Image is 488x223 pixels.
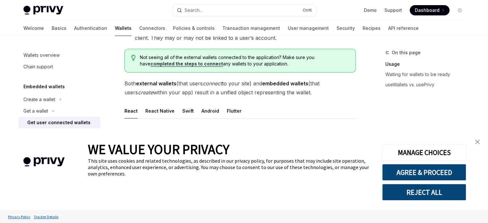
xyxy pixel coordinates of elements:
[23,96,55,103] div: Create a wallet
[222,21,280,36] a: Transaction management
[23,6,63,15] img: light logo
[385,80,470,90] a: useWallets vs. usePrivy
[23,51,60,59] div: Wallets overview
[52,21,66,36] a: Basics
[18,61,100,73] a: Chain support
[385,59,470,69] a: Usage
[455,5,465,15] button: Toggle dark mode
[364,7,377,13] a: Demo
[18,94,100,105] button: Toggle Create a wallet section
[262,80,308,87] strong: embedded wallets
[227,103,242,118] div: Flutter
[27,130,60,138] div: Get wallet by ID
[124,79,356,97] span: Both (that users to your site) and (that users within your app) result in a unified object repres...
[382,144,466,161] button: MANAGE CHOICES
[74,21,107,36] a: Authentication
[145,103,175,118] div: React Native
[384,7,402,13] a: Support
[138,89,153,96] em: create
[410,5,449,15] a: Dashboard
[182,103,194,118] div: Swift
[184,6,202,14] div: Search...
[337,21,355,36] a: Security
[201,103,219,118] div: Android
[23,63,53,71] div: Chain support
[124,126,146,142] div: Ethereum
[154,126,170,142] div: Solana
[18,117,100,128] a: Get user connected wallets
[131,55,136,61] svg: Tip
[23,83,65,90] h5: Embedded wallets
[18,105,100,117] button: Toggle Get a wallet section
[363,21,381,36] a: Recipes
[475,140,480,144] img: close banner
[23,21,44,36] a: Welcome
[140,54,349,67] span: Not seeing all of the external wallets connected to the application? Make sure you have any walle...
[173,21,215,36] a: Policies & controls
[139,21,165,36] a: Connectors
[136,80,176,87] strong: external wallets
[23,107,48,115] div: Get a wallet
[88,141,229,158] span: WE VALUE YOUR PRIVACY
[18,128,100,140] a: Get wallet by ID
[18,49,100,61] a: Wallets overview
[392,49,421,56] span: On this page
[10,148,78,176] img: company logo
[6,211,32,222] a: Privacy Policy
[471,135,484,148] a: close banner
[150,61,223,67] a: completed the steps to connect
[288,21,329,36] a: User management
[124,103,138,118] div: React
[32,211,60,222] a: Tracker Details
[172,4,316,16] button: Open search
[303,8,312,13] span: Ctrl K
[88,158,372,177] div: This site uses cookies and related technologies, as described in our privacy policy, for purposes...
[388,21,419,36] a: API reference
[115,21,132,36] a: Wallets
[385,69,470,80] a: Waiting for wallets to be ready
[203,80,222,87] em: connect
[415,7,440,13] span: Dashboard
[27,119,90,126] div: Get user connected wallets
[382,184,466,201] button: REJECT ALL
[382,164,466,181] button: AGREE & PROCEED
